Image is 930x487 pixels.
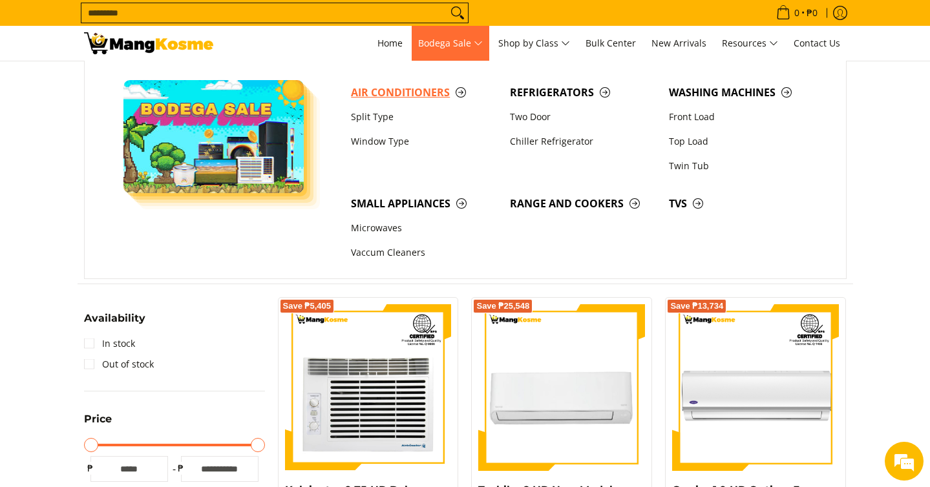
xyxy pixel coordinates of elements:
span: Washing Machines [669,85,815,101]
a: Two Door [503,105,662,129]
span: Home [377,37,403,49]
img: Bodega Sale Aircon l Mang Kosme: Home Appliances Warehouse Sale [84,32,213,54]
a: Split Type [344,105,503,129]
a: Contact Us [787,26,847,61]
a: Front Load [662,105,821,129]
a: Refrigerators [503,80,662,105]
a: In stock [84,333,135,354]
a: Bulk Center [579,26,642,61]
div: Leave a message [67,72,217,89]
span: We are offline. Please leave us a message. [27,163,226,293]
a: Window Type [344,129,503,154]
span: Bodega Sale [418,36,483,52]
span: TVs [669,196,815,212]
span: Save ₱13,734 [670,302,723,310]
a: Shop by Class [492,26,576,61]
a: Bodega Sale [412,26,489,61]
summary: Open [84,313,145,333]
span: • [772,6,821,20]
div: Minimize live chat window [212,6,243,37]
button: Search [447,3,468,23]
span: New Arrivals [651,37,706,49]
span: 0 [792,8,801,17]
span: ₱ [84,462,97,475]
span: Air Conditioners [351,85,497,101]
span: ₱0 [805,8,819,17]
span: Bulk Center [586,37,636,49]
a: Resources [715,26,785,61]
span: Contact Us [794,37,840,49]
a: Chiller Refrigerator [503,129,662,154]
a: Small Appliances [344,191,503,216]
a: Vaccum Cleaners [344,241,503,265]
a: Top Load [662,129,821,154]
img: Kelvinator 0.75 HP Deluxe Eco, Window-Type Air Conditioner (Class A) [285,304,452,471]
a: New Arrivals [645,26,713,61]
img: Carrier 1.0 HP Optima 3 R32 Split-Type Non-Inverter Air Conditioner (Class A) [672,304,839,471]
textarea: Type your message and click 'Submit' [6,353,246,398]
a: Range and Cookers [503,191,662,216]
a: Twin Tub [662,154,821,178]
span: Small Appliances [351,196,497,212]
nav: Main Menu [226,26,847,61]
a: TVs [662,191,821,216]
em: Submit [189,398,235,415]
span: Save ₱25,548 [476,302,529,310]
span: Availability [84,313,145,324]
a: Out of stock [84,354,154,375]
a: Washing Machines [662,80,821,105]
span: Price [84,414,112,424]
summary: Open [84,414,112,434]
img: Toshiba 2 HP New Model Split-Type Inverter Air Conditioner (Class A) [478,304,645,471]
span: ₱ [174,462,187,475]
a: Home [371,26,409,61]
span: Shop by Class [498,36,570,52]
img: Bodega Sale [123,80,304,193]
span: Range and Cookers [510,196,656,212]
span: Save ₱5,405 [283,302,332,310]
a: Microwaves [344,216,503,241]
a: Air Conditioners [344,80,503,105]
span: Resources [722,36,778,52]
span: Refrigerators [510,85,656,101]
